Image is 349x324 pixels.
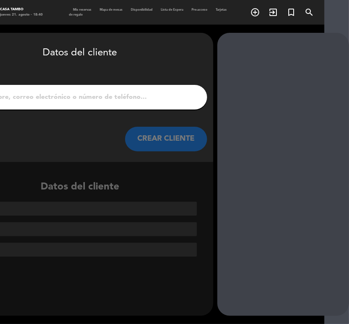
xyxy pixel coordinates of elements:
[268,7,278,17] i: exit_to_app
[96,8,127,11] span: Mapa de mesas
[250,7,260,17] i: add_circle_outline
[69,8,96,11] span: Mis reservas
[69,8,227,16] span: Tarjetas de regalo
[187,8,212,11] span: Pre-acceso
[304,7,314,17] i: search
[125,127,207,151] button: CREAR CLIENTE
[286,7,296,17] i: turned_in_not
[157,8,187,11] span: Lista de Espera
[127,8,157,11] span: Disponibilidad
